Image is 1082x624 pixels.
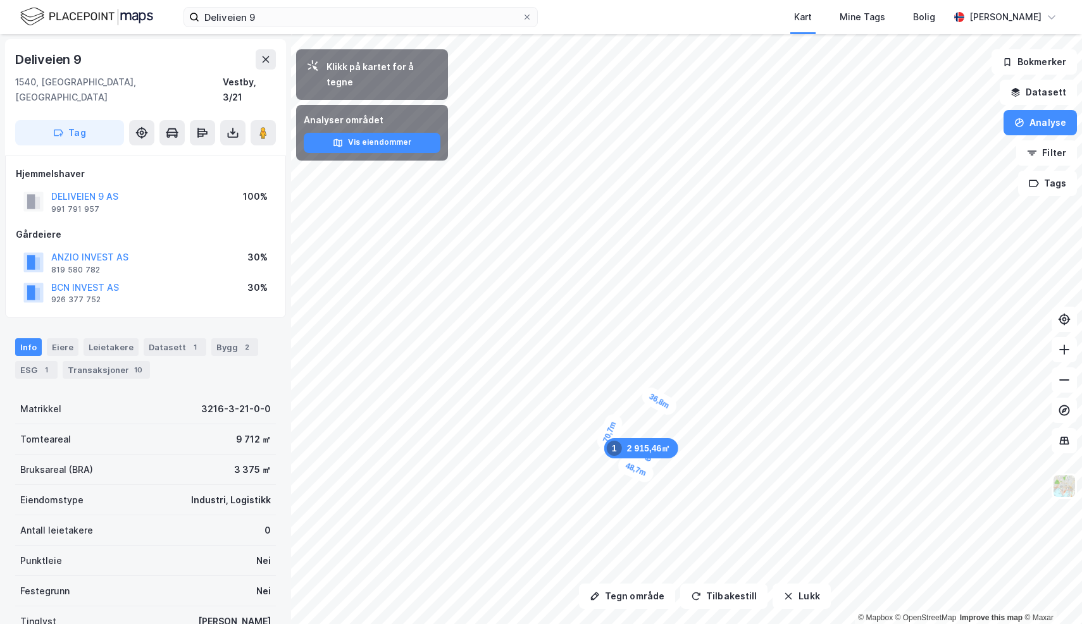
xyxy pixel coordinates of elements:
div: Map marker [594,412,625,452]
button: Tags [1018,171,1077,196]
div: Antall leietakere [20,523,93,538]
button: Analyse [1004,110,1077,135]
div: Nei [256,584,271,599]
div: Map marker [616,454,656,485]
div: Map marker [604,438,678,458]
div: Gårdeiere [16,227,275,242]
div: 991 791 957 [51,204,99,214]
div: 9 712 ㎡ [236,432,271,447]
div: Deliveien 9 [15,49,84,70]
div: 0 [264,523,271,538]
button: Lukk [773,584,830,609]
div: 1 [607,441,622,456]
div: Klikk på kartet for å tegne [326,59,438,90]
button: Filter [1016,140,1077,166]
div: Kart [794,9,812,25]
div: Festegrunn [20,584,70,599]
div: 3 375 ㎡ [234,462,271,477]
iframe: Chat Widget [1019,563,1082,624]
div: Map marker [639,384,680,418]
div: Info [15,338,42,356]
button: Tag [15,120,124,145]
div: Bolig [913,9,935,25]
div: Transaksjoner [63,361,150,379]
button: Tegn område [579,584,675,609]
div: [PERSON_NAME] [969,9,1042,25]
div: Matrikkel [20,401,61,417]
div: Eiendomstype [20,492,84,508]
div: 3216-3-21-0-0 [201,401,271,417]
button: Vis eiendommer [304,133,440,153]
div: 100% [243,189,268,204]
button: Tilbakestill [680,584,768,609]
div: 30% [247,250,268,265]
div: Tomteareal [20,432,71,447]
a: Improve this map [960,613,1023,622]
div: Bygg [211,338,258,356]
div: Datasett [144,338,206,356]
div: 1 [40,364,53,376]
div: Bruksareal (BRA) [20,462,93,477]
div: 10 [132,364,145,376]
div: 30% [247,280,268,295]
div: Punktleie [20,553,62,568]
div: 2 [240,341,253,353]
div: Leietakere [84,338,139,356]
div: Industri, Logistikk [191,492,271,508]
div: ESG [15,361,58,379]
div: Mine Tags [840,9,885,25]
div: Eiere [47,338,78,356]
div: Analyser området [304,113,440,128]
div: Vestby, 3/21 [223,75,276,105]
div: 926 377 752 [51,295,101,305]
input: Søk på adresse, matrikkel, gårdeiere, leietakere eller personer [199,8,522,27]
button: Bokmerker [992,49,1077,75]
button: Datasett [1000,80,1077,105]
div: Hjemmelshaver [16,166,275,181]
a: OpenStreetMap [895,613,957,622]
div: Nei [256,553,271,568]
div: 819 580 782 [51,265,100,275]
img: logo.f888ab2527a4732fd821a326f86c7f29.svg [20,6,153,28]
img: Z [1052,474,1076,498]
div: 1 [189,341,201,353]
div: Kontrollprogram for chat [1019,563,1082,624]
a: Mapbox [858,613,893,622]
div: 1540, [GEOGRAPHIC_DATA], [GEOGRAPHIC_DATA] [15,75,223,105]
